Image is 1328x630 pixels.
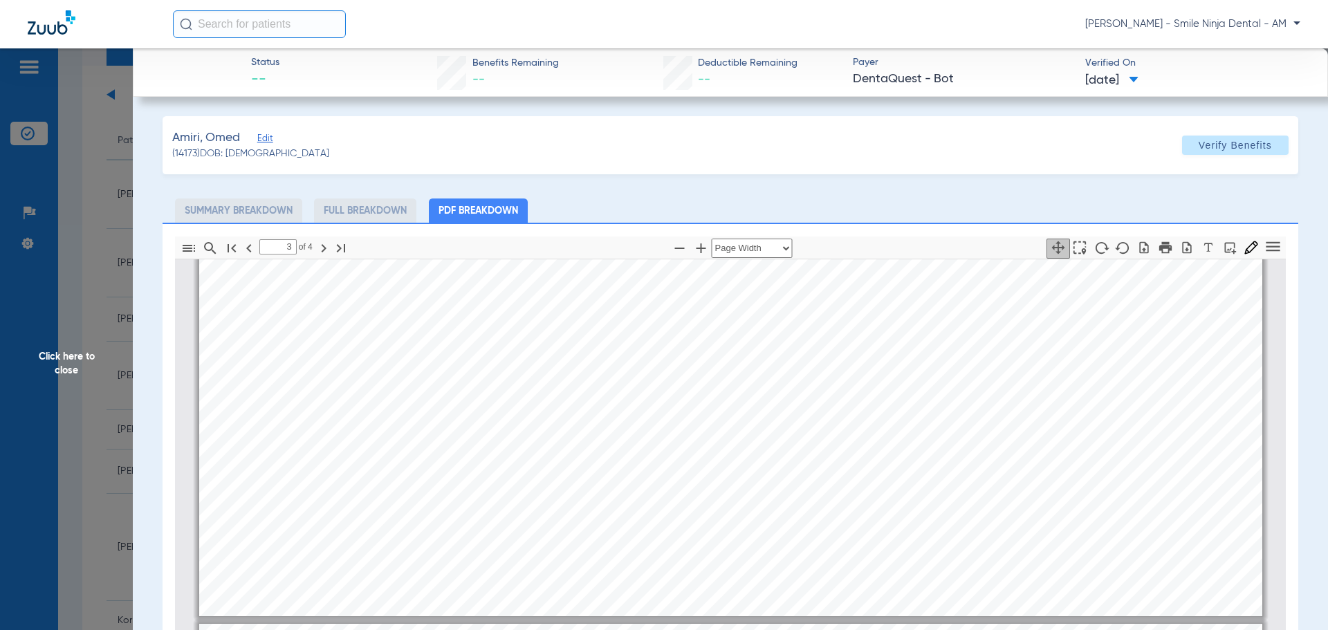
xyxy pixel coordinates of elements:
li: Full Breakdown [314,198,416,223]
span: Benefits Remaining [472,56,559,71]
span: Amiri, Omed [172,129,240,147]
svg: Tools [1264,237,1282,256]
span: (14173) DOB: [DEMOGRAPHIC_DATA] [172,147,329,161]
button: Go to Last Page [329,239,353,259]
pdf-shy-button: Text [1219,246,1240,257]
pdf-shy-button: Download [1176,246,1197,257]
pdf-shy-button: Find in Document [199,248,221,259]
input: Search for patients [173,10,346,38]
pdf-shy-button: Rotate Clockwise [1090,248,1112,258]
pdf-shy-button: Open File [1133,246,1154,257]
pdf-shy-button: Print [1154,247,1176,257]
button: Tools [1261,239,1284,257]
button: Rotate Clockwise [1089,239,1113,259]
span: DentaQuest - Bot [853,71,1073,88]
img: Zuub Logo [28,10,75,35]
pdf-shy-button: Enable text selection tool [1069,247,1090,257]
span: of ⁨4⁩ [297,239,313,254]
button: Zoom Out [668,239,692,259]
input: Page [259,239,297,254]
pdf-shy-button: Enable hand tool [1047,247,1069,257]
span: Status [251,55,279,70]
select: Zoom [712,239,793,258]
pdf-shy-button: Last page [330,248,351,259]
pdf-shy-button: Zoom In [690,248,712,259]
span: -- [472,73,485,86]
span: Payer [853,55,1073,70]
img: Search Icon [180,18,192,30]
iframe: Chat Widget [1259,564,1328,630]
button: Enable Text Selection Tool [1068,239,1091,259]
button: Open File [1132,239,1156,259]
li: PDF Breakdown [429,198,528,223]
pdf-shy-button: First page [221,248,242,259]
span: -- [251,71,279,90]
button: Previous Page [237,239,261,259]
span: [PERSON_NAME] - Smile Ninja Dental - AM [1085,17,1300,31]
pdf-shy-button: Next Page [313,248,334,259]
button: Save [1175,239,1199,259]
button: Go to First Page [220,239,243,259]
span: Deductible Remaining [698,56,797,71]
button: Print [1154,239,1177,259]
pdf-shy-button: Draw [1197,246,1219,257]
button: Rotate Counterclockwise [1111,239,1134,259]
button: Verify Benefits [1182,136,1289,155]
pdf-shy-button: Draw [1240,246,1262,257]
pdf-shy-button: Zoom Out [669,248,690,259]
pdf-shy-button: Toggle Sidebar [178,248,199,259]
span: Edit [257,133,270,147]
li: Summary Breakdown [175,198,302,223]
pdf-shy-button: Rotate Counterclockwise [1112,248,1133,258]
span: Verify Benefits [1199,140,1272,151]
span: [DATE] [1085,72,1138,89]
button: Next Page [312,239,335,259]
span: -- [698,73,710,86]
button: Zoom In [690,239,713,259]
span: Verified On [1085,56,1306,71]
pdf-shy-button: Previous Page [238,248,259,259]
